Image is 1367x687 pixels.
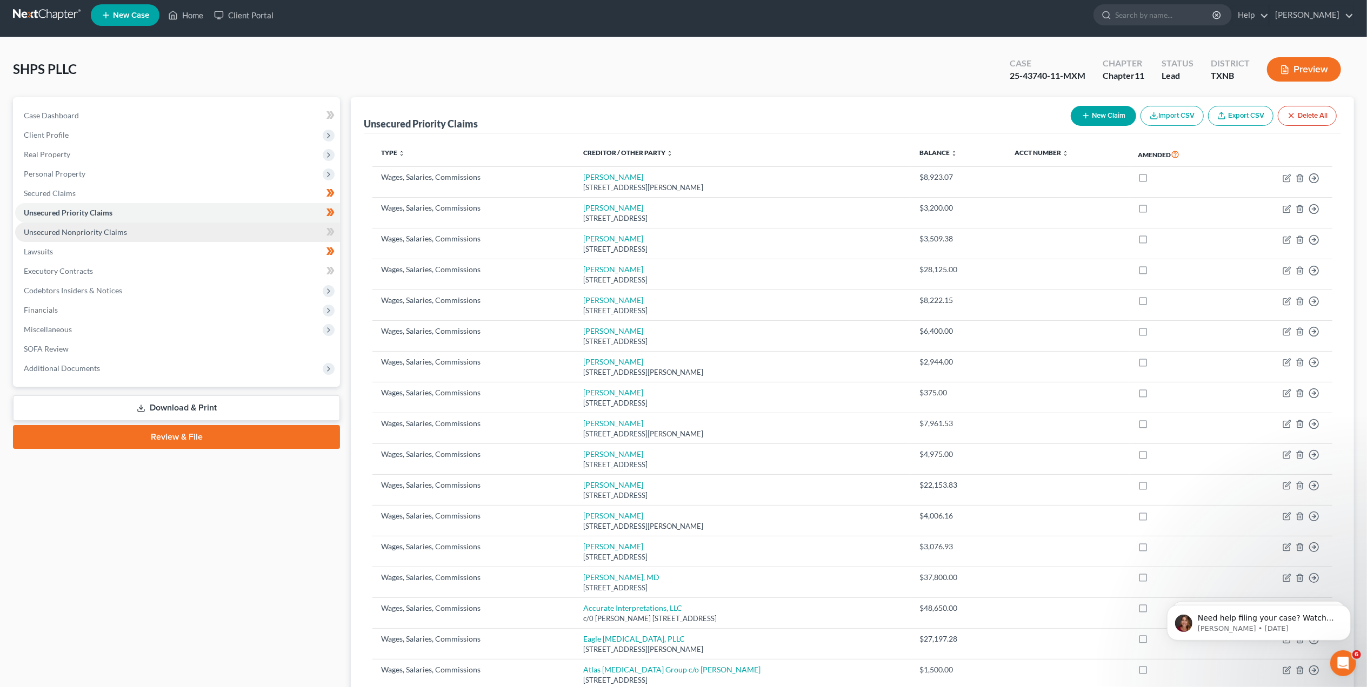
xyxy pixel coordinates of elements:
[919,264,997,275] div: $28,125.00
[583,665,761,674] a: Atlas [MEDICAL_DATA] Group c/o [PERSON_NAME]
[1151,582,1367,658] iframe: Intercom notifications message
[583,603,682,612] a: Accurate Interpretations, LLC
[583,460,902,470] div: [STREET_ADDRESS]
[1232,5,1269,25] a: Help
[583,490,902,501] div: [STREET_ADDRESS]
[1330,650,1356,676] iframe: Intercom live chat
[15,242,340,261] a: Lawsuits
[1063,150,1069,157] i: unfold_more
[24,150,70,159] span: Real Property
[1162,70,1193,82] div: Lead
[1135,70,1144,80] span: 11
[583,326,643,335] a: [PERSON_NAME]
[24,169,85,178] span: Personal Property
[583,183,902,193] div: [STREET_ADDRESS][PERSON_NAME]
[583,388,643,397] a: [PERSON_NAME]
[15,223,340,242] a: Unsecured Nonpriority Claims
[381,149,405,157] a: Type unfold_more
[381,510,565,521] div: Wages, Salaries, Commissions
[24,111,79,120] span: Case Dashboard
[666,150,673,157] i: unfold_more
[583,634,685,643] a: Eagle [MEDICAL_DATA], PLLC
[113,11,149,19] span: New Case
[583,480,643,489] a: [PERSON_NAME]
[24,188,76,198] span: Secured Claims
[24,227,127,237] span: Unsecured Nonpriority Claims
[1278,106,1337,126] button: Delete All
[364,117,478,130] div: Unsecured Priority Claims
[1141,106,1204,126] button: Import CSV
[583,398,902,408] div: [STREET_ADDRESS]
[15,106,340,125] a: Case Dashboard
[919,295,997,306] div: $8,222.15
[583,542,643,551] a: [PERSON_NAME]
[13,61,77,77] span: SHPS PLLC
[381,664,565,675] div: Wages, Salaries, Commissions
[24,130,69,139] span: Client Profile
[1267,57,1341,82] button: Preview
[583,306,902,316] div: [STREET_ADDRESS]
[583,275,902,285] div: [STREET_ADDRESS]
[24,247,53,256] span: Lawsuits
[381,233,565,244] div: Wages, Salaries, Commissions
[583,583,902,593] div: [STREET_ADDRESS]
[24,305,58,314] span: Financials
[381,603,565,614] div: Wages, Salaries, Commissions
[919,449,997,460] div: $4,975.00
[47,31,186,104] span: Need help filing your case? Watch this video! Still need help? Here are two articles with instruc...
[381,480,565,490] div: Wages, Salaries, Commissions
[381,172,565,183] div: Wages, Salaries, Commissions
[1130,142,1231,167] th: Amended
[583,429,902,439] div: [STREET_ADDRESS][PERSON_NAME]
[15,261,340,281] a: Executory Contracts
[583,172,643,181] a: [PERSON_NAME]
[583,419,643,428] a: [PERSON_NAME]
[919,172,997,183] div: $8,923.07
[919,418,997,429] div: $7,961.53
[583,149,673,157] a: Creditor / Other Party unfold_more
[381,326,565,336] div: Wages, Salaries, Commissions
[381,264,565,275] div: Wages, Salaries, Commissions
[919,603,997,614] div: $48,650.00
[583,675,902,685] div: [STREET_ADDRESS]
[1071,106,1136,126] button: New Claim
[919,326,997,336] div: $6,400.00
[209,5,279,25] a: Client Portal
[15,203,340,223] a: Unsecured Priority Claims
[1015,149,1069,157] a: Acct Number unfold_more
[1010,57,1085,70] div: Case
[583,357,643,366] a: [PERSON_NAME]
[919,572,997,583] div: $37,800.00
[1010,70,1085,82] div: 25-43740-11-MXM
[13,425,340,449] a: Review & File
[381,356,565,367] div: Wages, Salaries, Commissions
[13,395,340,421] a: Download & Print
[583,367,902,378] div: [STREET_ADDRESS][PERSON_NAME]
[951,150,957,157] i: unfold_more
[24,266,93,275] span: Executory Contracts
[24,344,69,353] span: SOFA Review
[583,265,643,274] a: [PERSON_NAME]
[919,664,997,675] div: $1,500.00
[381,203,565,213] div: Wages, Salaries, Commissions
[919,387,997,398] div: $375.00
[919,541,997,552] div: $3,076.93
[919,356,997,367] div: $2,944.00
[381,634,565,644] div: Wages, Salaries, Commissions
[1352,650,1361,659] span: 6
[583,336,902,347] div: [STREET_ADDRESS]
[1103,57,1144,70] div: Chapter
[381,418,565,429] div: Wages, Salaries, Commissions
[24,208,112,217] span: Unsecured Priority Claims
[919,203,997,213] div: $3,200.00
[583,552,902,562] div: [STREET_ADDRESS]
[583,244,902,254] div: [STREET_ADDRESS]
[583,644,902,655] div: [STREET_ADDRESS][PERSON_NAME]
[583,213,902,224] div: [STREET_ADDRESS]
[398,150,405,157] i: unfold_more
[583,614,902,624] div: c/0 [PERSON_NAME] [STREET_ADDRESS]
[1162,57,1193,70] div: Status
[24,325,72,334] span: Miscellaneous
